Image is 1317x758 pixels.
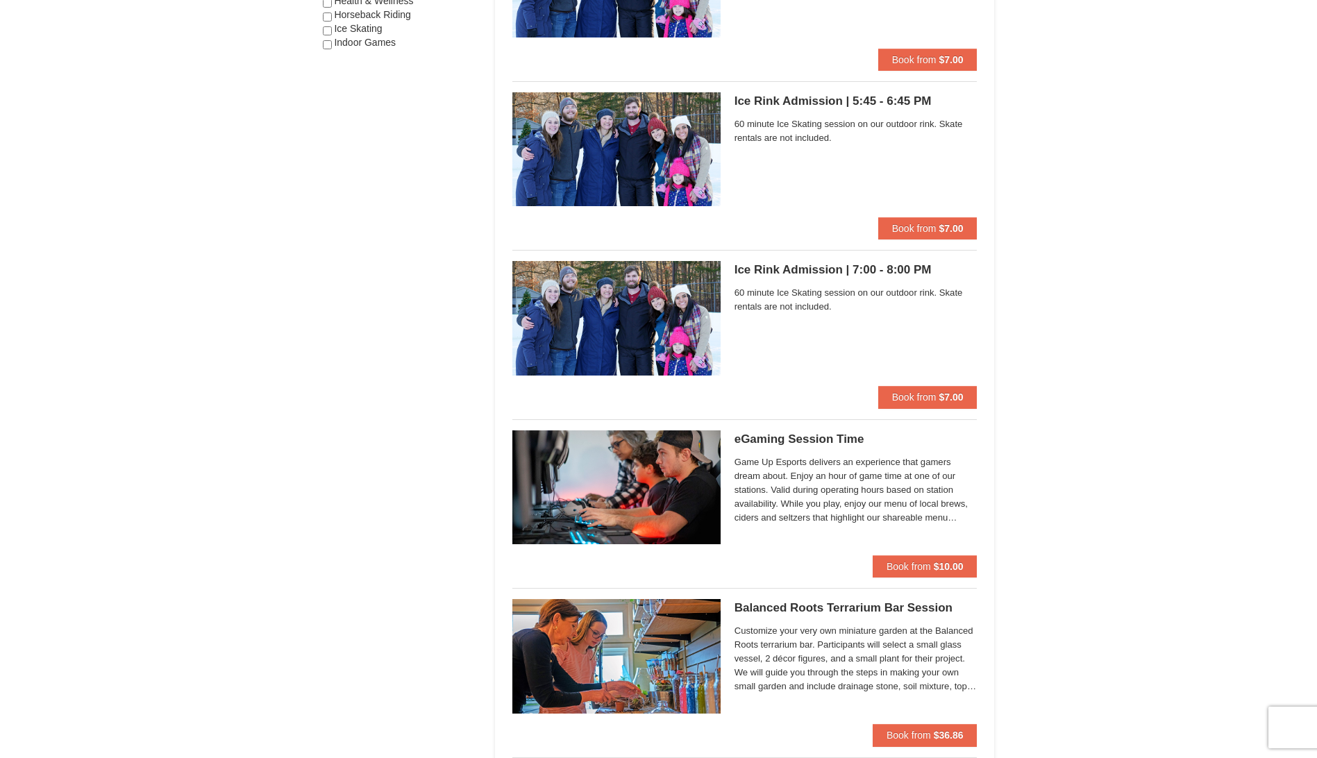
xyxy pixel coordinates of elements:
span: Ice Skating [334,23,382,34]
button: Book from $7.00 [878,217,978,239]
strong: $7.00 [939,54,963,65]
h5: Ice Rink Admission | 5:45 - 6:45 PM [735,94,978,108]
strong: $7.00 [939,391,963,403]
span: Book from [887,561,931,572]
span: Book from [892,54,937,65]
span: 60 minute Ice Skating session on our outdoor rink. Skate rentals are not included. [735,286,978,314]
h5: Ice Rink Admission | 7:00 - 8:00 PM [735,263,978,277]
button: Book from $36.86 [873,724,978,746]
h5: eGaming Session Time [735,432,978,446]
img: 18871151-30-393e4332.jpg [512,599,721,713]
span: Horseback Riding [334,9,411,20]
span: Indoor Games [334,37,396,48]
span: Book from [887,730,931,741]
button: Book from $7.00 [878,49,978,71]
h5: Balanced Roots Terrarium Bar Session [735,601,978,615]
strong: $10.00 [934,561,964,572]
img: 6775744-147-ce029a6c.jpg [512,261,721,375]
span: Book from [892,223,937,234]
strong: $36.86 [934,730,964,741]
span: Book from [892,391,937,403]
strong: $7.00 [939,223,963,234]
button: Book from $7.00 [878,386,978,408]
img: 19664770-34-0b975b5b.jpg [512,430,721,544]
span: Customize your very own miniature garden at the Balanced Roots terrarium bar. Participants will s... [735,624,978,693]
img: 6775744-146-63f813c0.jpg [512,92,721,206]
span: Game Up Esports delivers an experience that gamers dream about. Enjoy an hour of game time at one... [735,455,978,525]
button: Book from $10.00 [873,555,978,578]
span: 60 minute Ice Skating session on our outdoor rink. Skate rentals are not included. [735,117,978,145]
